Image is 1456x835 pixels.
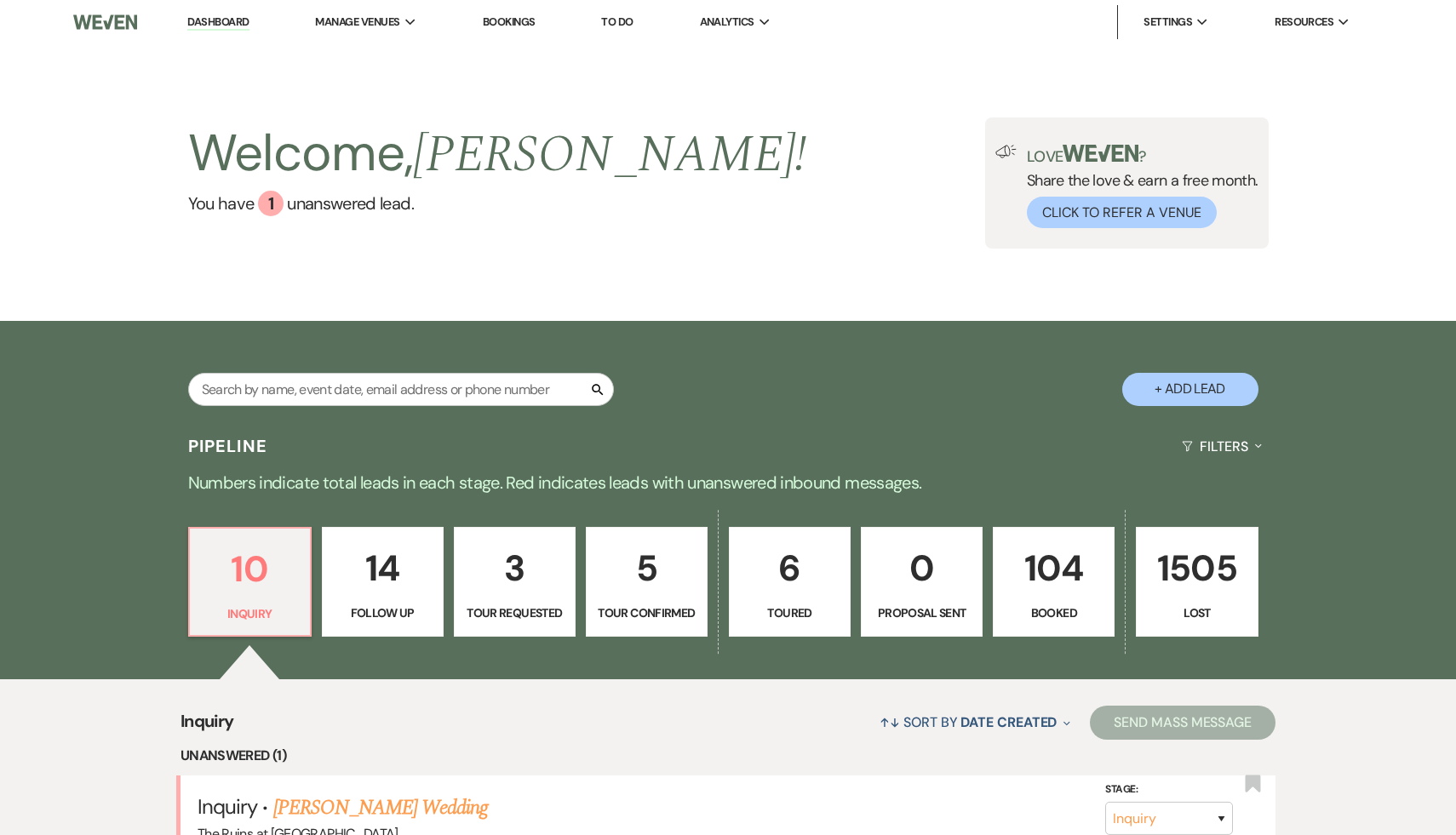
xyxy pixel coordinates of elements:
a: 5Tour Confirmed [586,527,708,638]
a: 104Booked [993,527,1115,638]
span: [PERSON_NAME] ! [413,116,806,194]
button: Filters [1175,424,1268,469]
p: 1505 [1147,540,1247,597]
a: 0Proposal Sent [861,527,983,638]
span: Date Created [960,713,1057,731]
img: Weven Logo [73,4,138,40]
button: Sort By Date Created [873,700,1077,745]
p: 104 [1004,540,1103,597]
div: 1 [258,191,284,216]
a: Dashboard [187,14,249,31]
span: Analytics [700,14,754,31]
span: Inquiry [181,708,234,745]
p: 10 [200,540,300,598]
a: [PERSON_NAME] Wedding [273,792,489,823]
a: To Do [601,14,633,29]
a: 1505Lost [1136,527,1258,638]
a: 14Follow Up [322,527,444,638]
button: + Add Lead [1122,373,1258,406]
img: loud-speaker-illustration.svg [995,145,1017,158]
p: 14 [333,540,433,597]
p: Numbers indicate total leads in each stage. Red indicates leads with unanswered inbound messages. [115,469,1341,496]
p: 3 [465,540,565,597]
p: Love ? [1027,145,1258,164]
p: Follow Up [333,603,433,622]
span: Inquiry [198,793,257,820]
span: Settings [1144,14,1192,31]
p: Proposal Sent [872,603,972,622]
h2: Welcome, [188,117,807,191]
p: Booked [1004,603,1103,622]
button: Send Mass Message [1090,706,1275,740]
a: 6Toured [729,527,851,638]
div: Share the love & earn a free month. [1017,145,1258,228]
a: You have 1 unanswered lead. [188,191,807,216]
a: Bookings [483,14,536,29]
p: Lost [1147,603,1247,622]
p: 5 [597,540,696,597]
h3: Pipeline [188,434,268,458]
p: Inquiry [200,604,300,623]
span: Resources [1275,14,1333,31]
p: 0 [872,540,972,597]
img: weven-logo-green.svg [1063,145,1138,162]
p: Toured [740,603,840,622]
p: 6 [740,540,840,597]
a: 3Tour Requested [454,527,576,638]
span: ↑↓ [880,713,900,731]
li: Unanswered (1) [181,745,1275,767]
span: Manage Venues [315,14,399,31]
label: Stage: [1105,780,1233,798]
input: Search by name, event date, email address or phone number [188,373,614,406]
p: Tour Confirmed [597,603,696,622]
p: Tour Requested [465,603,565,622]
button: Click to Refer a Venue [1027,197,1217,228]
a: 10Inquiry [188,527,312,638]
